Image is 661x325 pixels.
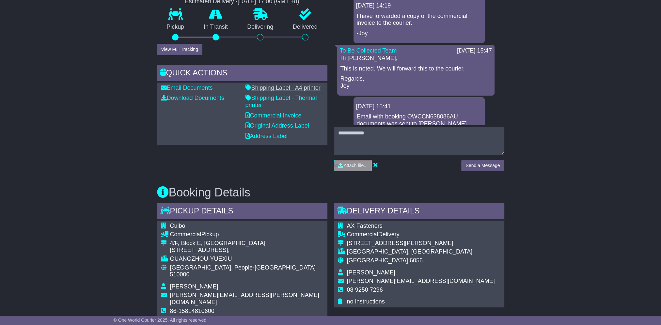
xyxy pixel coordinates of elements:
[161,85,213,91] a: Email Documents
[170,292,319,305] span: [PERSON_NAME][EMAIL_ADDRESS][PERSON_NAME][DOMAIN_NAME]
[245,85,321,91] a: Shipping Label - A4 printer
[357,113,481,141] p: Email with booking OWCCN638086AU documents was sent to [PERSON_NAME][EMAIL_ADDRESS][PERSON_NAME][...
[340,75,491,89] p: Regards, Joy
[283,23,327,31] p: Delivered
[356,103,482,110] div: [DATE] 15:41
[347,248,495,255] div: [GEOGRAPHIC_DATA], [GEOGRAPHIC_DATA]
[157,203,327,221] div: Pickup Details
[170,223,185,229] span: Cuibo
[157,65,327,83] div: Quick Actions
[356,2,482,9] div: [DATE] 14:19
[170,255,323,263] div: GUANGZHOU-YUEXIU
[157,44,202,55] button: View Full Tracking
[170,264,316,271] span: [GEOGRAPHIC_DATA], People-[GEOGRAPHIC_DATA]
[157,23,194,31] p: Pickup
[245,133,288,139] a: Address Label
[340,65,491,72] p: This is noted. We will forward this to the courier.
[170,247,323,254] div: [STREET_ADDRESS],
[157,186,504,199] h3: Booking Details
[410,257,423,264] span: 6056
[357,30,481,37] p: -Joy
[347,278,495,284] span: [PERSON_NAME][EMAIL_ADDRESS][DOMAIN_NAME]
[245,122,309,129] a: Original Address Label
[347,298,385,305] span: no instructions
[170,308,214,314] span: 86-15814810600
[334,203,504,221] div: Delivery Details
[461,160,504,171] button: Send a Message
[245,95,317,108] a: Shipping Label - Thermal printer
[340,55,491,62] p: Hi [PERSON_NAME],
[114,317,208,323] span: © One World Courier 2025. All rights reserved.
[347,223,383,229] span: AX Fasteners
[170,240,323,247] div: 4/F, Block E, [GEOGRAPHIC_DATA]
[161,95,224,101] a: Download Documents
[170,271,190,278] span: 510000
[170,231,323,238] div: Pickup
[457,47,492,54] div: [DATE] 15:47
[194,23,238,31] p: In Transit
[245,112,302,119] a: Commercial Invoice
[340,47,397,54] a: To Be Collected Team
[238,23,283,31] p: Delivering
[170,231,201,238] span: Commercial
[347,231,378,238] span: Commercial
[347,269,395,276] span: [PERSON_NAME]
[347,286,383,293] span: 08 9250 7296
[347,257,408,264] span: [GEOGRAPHIC_DATA]
[347,240,495,247] div: [STREET_ADDRESS][PERSON_NAME]
[347,231,495,238] div: Delivery
[357,13,481,27] p: I have forwarded a copy of the commercial invoice to the courier.
[170,283,218,290] span: [PERSON_NAME]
